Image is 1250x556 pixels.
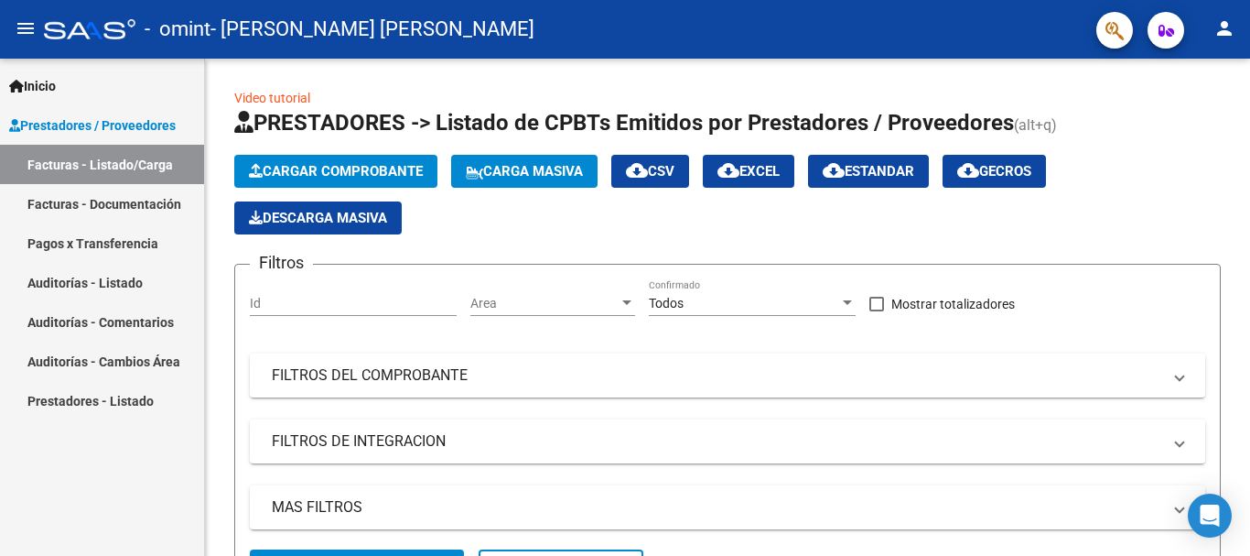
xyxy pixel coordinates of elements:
[250,485,1205,529] mat-expansion-panel-header: MAS FILTROS
[272,497,1161,518] mat-panel-title: MAS FILTROS
[626,163,674,180] span: CSV
[466,163,583,180] span: Carga Masiva
[250,250,313,276] h3: Filtros
[611,155,689,188] button: CSV
[234,155,437,188] button: Cargar Comprobante
[1188,494,1232,538] div: Open Intercom Messenger
[145,9,210,49] span: - omint
[717,163,780,180] span: EXCEL
[957,159,979,181] mat-icon: cloud_download
[250,354,1205,398] mat-expansion-panel-header: FILTROS DEL COMPROBANTE
[943,155,1046,188] button: Gecros
[823,163,914,180] span: Estandar
[717,159,739,181] mat-icon: cloud_download
[249,210,387,226] span: Descarga Masiva
[891,293,1015,315] span: Mostrar totalizadores
[703,155,794,188] button: EXCEL
[823,159,845,181] mat-icon: cloud_download
[15,17,37,39] mat-icon: menu
[957,163,1031,180] span: Gecros
[1014,116,1057,134] span: (alt+q)
[649,296,684,311] span: Todos
[234,202,402,234] button: Descarga Masiva
[470,296,619,311] span: Area
[808,155,929,188] button: Estandar
[234,110,1014,136] span: PRESTADORES -> Listado de CPBTs Emitidos por Prestadores / Proveedores
[250,420,1205,463] mat-expansion-panel-header: FILTROS DE INTEGRACION
[9,115,176,136] span: Prestadores / Proveedores
[9,76,56,96] span: Inicio
[234,202,402,234] app-download-masive: Descarga masiva de comprobantes (adjuntos)
[234,91,310,105] a: Video tutorial
[272,431,1161,452] mat-panel-title: FILTROS DE INTEGRACION
[249,163,423,180] span: Cargar Comprobante
[210,9,534,49] span: - [PERSON_NAME] [PERSON_NAME]
[626,159,648,181] mat-icon: cloud_download
[272,365,1161,386] mat-panel-title: FILTROS DEL COMPROBANTE
[451,155,598,188] button: Carga Masiva
[1213,17,1235,39] mat-icon: person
